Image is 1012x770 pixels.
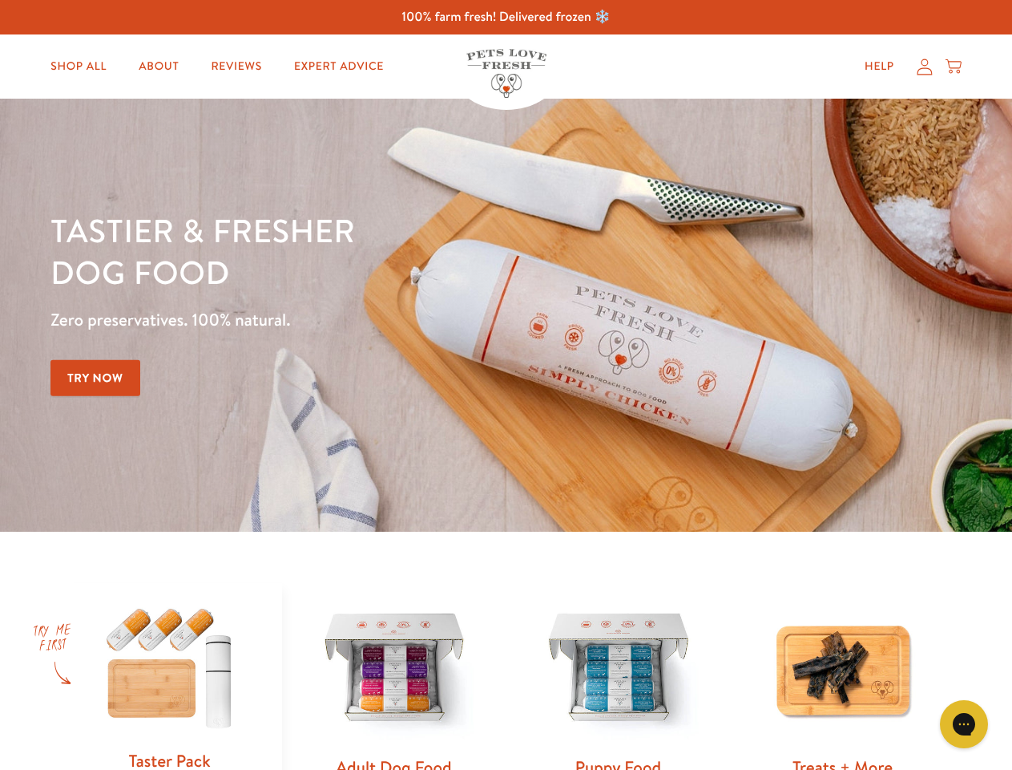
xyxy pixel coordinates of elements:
[50,360,140,396] a: Try Now
[50,306,658,334] p: Zero preservatives. 100% natural.
[38,51,119,83] a: Shop All
[50,209,658,293] h1: Tastier & fresher dog food
[281,51,397,83] a: Expert Advice
[126,51,192,83] a: About
[932,695,996,754] iframe: Gorgias live chat messenger
[466,49,546,98] img: Pets Love Fresh
[852,51,907,83] a: Help
[198,51,274,83] a: Reviews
